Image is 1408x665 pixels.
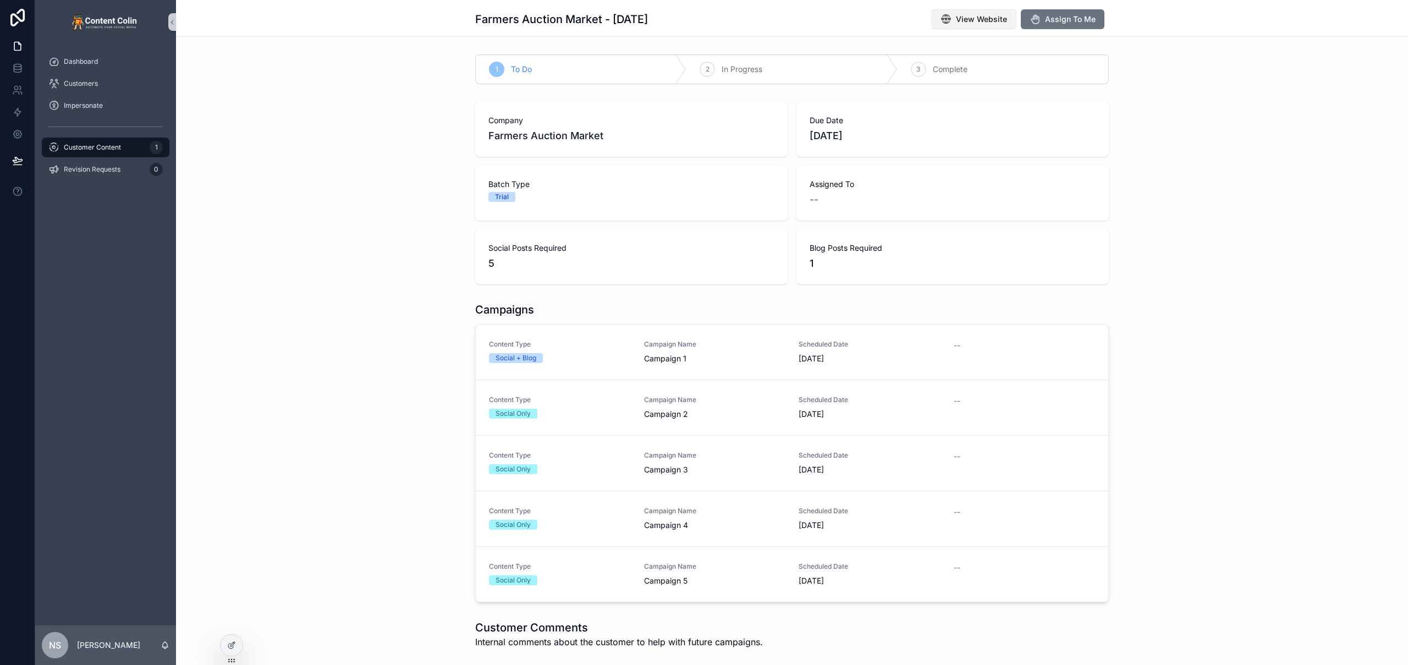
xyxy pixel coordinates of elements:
span: 3 [916,65,920,74]
span: In Progress [722,64,762,75]
span: [DATE] [799,464,941,475]
span: -- [954,562,960,573]
a: Content TypeSocial OnlyCampaign NameCampaign 2Scheduled Date[DATE]-- [476,380,1108,435]
div: 1 [150,141,163,154]
a: Customers [42,74,169,94]
span: Customer Content [64,143,121,152]
h1: Customer Comments [475,620,763,635]
h1: Campaigns [475,302,534,317]
div: Social Only [496,409,531,419]
span: NS [49,639,61,652]
span: Company [488,115,774,126]
span: Content Type [489,340,631,349]
div: Trial [495,192,509,202]
span: Campaign Name [644,451,786,460]
span: -- [954,451,960,462]
span: Customers [64,79,98,88]
p: [PERSON_NAME] [77,640,140,651]
span: [DATE] [799,520,941,531]
span: Batch Type [488,179,774,190]
span: Campaign 4 [644,520,786,531]
a: Customer Content1 [42,138,169,157]
span: Internal comments about the customer to help with future campaigns. [475,635,763,648]
span: Farmers Auction Market [488,128,774,144]
span: Scheduled Date [799,340,941,349]
span: [DATE] [810,128,1096,144]
a: Impersonate [42,96,169,116]
div: 0 [150,163,163,176]
span: [DATE] [799,409,941,420]
span: Revision Requests [64,165,120,174]
a: Content TypeSocial + BlogCampaign NameCampaign 1Scheduled Date[DATE]-- [476,325,1108,380]
div: Social Only [496,464,531,474]
span: Blog Posts Required [810,243,1096,254]
span: Dashboard [64,57,98,66]
span: [DATE] [799,353,941,364]
h1: Farmers Auction Market - [DATE] [475,12,648,27]
button: Assign To Me [1021,9,1104,29]
span: Complete [933,64,967,75]
span: Campaign Name [644,395,786,404]
span: Impersonate [64,101,103,110]
div: Social + Blog [496,353,536,363]
a: Content TypeSocial OnlyCampaign NameCampaign 3Scheduled Date[DATE]-- [476,435,1108,491]
img: App logo [71,13,140,31]
span: Content Type [489,562,631,571]
span: Scheduled Date [799,451,941,460]
span: Scheduled Date [799,507,941,515]
span: -- [954,395,960,406]
span: Campaign Name [644,562,786,571]
span: 1 [496,65,498,74]
span: Campaign 5 [644,575,786,586]
button: View Website [931,9,1016,29]
div: Social Only [496,575,531,585]
span: -- [810,192,818,207]
span: To Do [511,64,532,75]
span: Campaign 1 [644,353,786,364]
span: View Website [956,14,1007,25]
span: -- [954,340,960,351]
div: scrollable content [35,44,176,194]
a: Dashboard [42,52,169,72]
span: Campaign Name [644,507,786,515]
span: Social Posts Required [488,243,774,254]
span: Campaign Name [644,340,786,349]
span: Due Date [810,115,1096,126]
span: Campaign 3 [644,464,786,475]
span: Scheduled Date [799,395,941,404]
span: Content Type [489,451,631,460]
span: 5 [488,256,774,271]
span: Campaign 2 [644,409,786,420]
a: Content TypeSocial OnlyCampaign NameCampaign 5Scheduled Date[DATE]-- [476,546,1108,602]
span: Assign To Me [1045,14,1096,25]
span: Content Type [489,395,631,404]
span: 1 [810,256,1096,271]
a: Content TypeSocial OnlyCampaign NameCampaign 4Scheduled Date[DATE]-- [476,491,1108,546]
span: Assigned To [810,179,1096,190]
div: Social Only [496,520,531,530]
span: Scheduled Date [799,562,941,571]
span: [DATE] [799,575,941,586]
span: 2 [706,65,710,74]
a: Revision Requests0 [42,160,169,179]
span: -- [954,507,960,518]
span: Content Type [489,507,631,515]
